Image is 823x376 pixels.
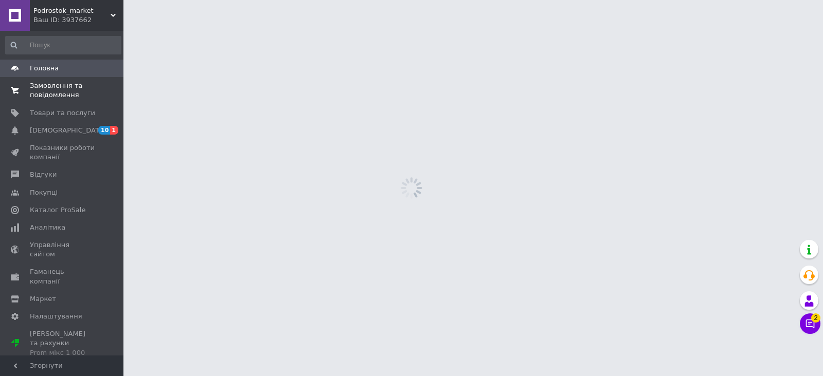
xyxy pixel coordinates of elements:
[811,313,820,323] span: 2
[30,348,95,358] div: Prom мікс 1 000
[30,223,65,232] span: Аналітика
[30,108,95,118] span: Товари та послуги
[5,36,121,54] input: Пошук
[30,64,59,73] span: Головна
[30,329,95,358] span: [PERSON_NAME] та рахунки
[30,205,85,215] span: Каталог ProSale
[30,126,106,135] span: [DEMOGRAPHIC_DATA]
[30,267,95,286] span: Гаманець компанії
[110,126,118,135] span: 1
[30,240,95,259] span: Управління сайтом
[800,313,820,334] button: Чат з покупцем2
[33,15,123,25] div: Ваш ID: 3937662
[30,170,57,179] span: Відгуки
[30,294,56,304] span: Маркет
[30,312,82,321] span: Налаштування
[30,81,95,100] span: Замовлення та повідомлення
[30,188,58,197] span: Покупці
[98,126,110,135] span: 10
[33,6,111,15] span: Podrostok_market
[30,143,95,162] span: Показники роботи компанії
